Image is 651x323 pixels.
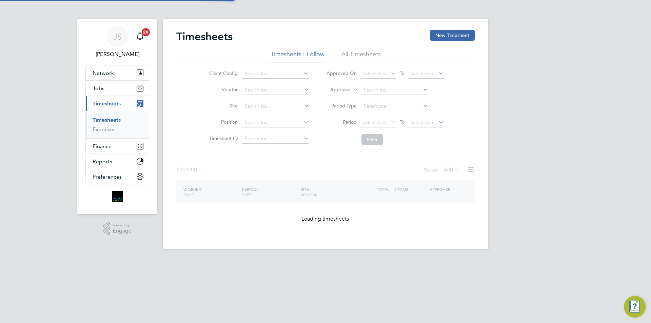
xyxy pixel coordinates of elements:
nav: Main navigation [77,19,157,214]
span: Select date [410,70,435,77]
a: 20 [133,26,147,47]
label: Site [207,103,238,109]
a: Go to home page [85,191,149,202]
label: Vendor [207,86,238,93]
span: Jobs [93,85,104,92]
button: Preferences [86,169,149,184]
input: Search for... [242,85,309,95]
input: Search for... [242,134,309,144]
div: Timesheets [86,111,149,138]
span: Network [93,70,114,76]
button: Reports [86,154,149,169]
span: Select date [362,70,387,77]
li: Timesheets I Follow [271,50,324,62]
button: Timesheets [86,96,149,111]
span: 0 [450,166,453,173]
div: Showing [176,165,203,173]
a: Expenses [93,126,116,133]
input: Search for... [242,118,309,127]
input: Search for... [361,85,428,95]
button: New Timesheet [430,30,475,41]
label: Position [207,119,238,125]
label: Approved On [326,70,357,76]
span: Reports [93,158,112,165]
h2: Timesheets [176,30,233,43]
img: bromak-logo-retina.png [112,191,123,202]
span: Powered by [113,222,132,228]
li: All Timesheets [341,50,381,62]
input: Search for... [242,69,309,79]
button: Jobs [86,81,149,96]
span: 20 [142,28,150,36]
label: Period [326,119,357,125]
a: JS[PERSON_NAME] [85,26,149,58]
span: Finance [93,143,112,149]
a: Timesheets [93,117,121,123]
label: All [443,166,460,173]
span: JS [113,32,122,41]
button: Finance [86,139,149,154]
span: Julia Scholes [85,50,149,58]
span: To [398,118,407,126]
label: Approver [320,86,351,93]
span: Preferences [93,174,122,180]
span: Engage [113,228,132,234]
label: Client Config [207,70,238,76]
span: To [398,69,407,78]
label: Period Type [326,103,357,109]
span: Timesheets [93,100,121,107]
button: Filter [361,134,383,145]
button: Engage Resource Center [624,296,646,318]
span: Select date [362,119,387,125]
input: Search for... [242,102,309,111]
button: Network [86,65,149,80]
span: ... [197,165,201,172]
a: Powered byEngage [103,222,132,235]
input: Select one [361,102,428,111]
div: Status [424,165,461,175]
label: Timesheet ID [207,135,238,141]
span: Select date [410,119,435,125]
